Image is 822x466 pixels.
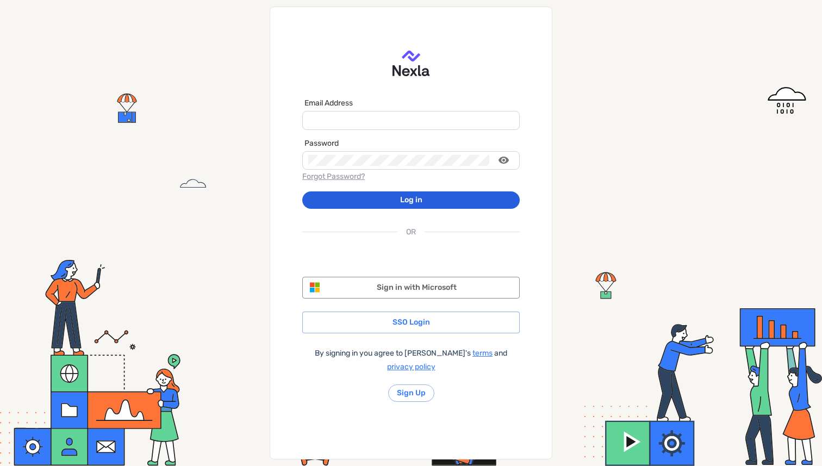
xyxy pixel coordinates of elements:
span: OR [406,225,416,239]
label: Password [304,138,339,149]
div: By signing in you agree to [PERSON_NAME]'s and [302,346,520,374]
a: privacy policy [387,362,435,371]
button: Log in [302,191,520,209]
img: logo [393,51,429,76]
a: Sign Up [397,388,426,399]
label: Email Address [304,98,353,109]
div: Sign in with Microsoft [314,281,519,294]
div: SSO Login [302,312,520,333]
a: Forgot Password? [302,172,365,181]
a: terms [472,349,493,358]
button: Sign Up [388,384,434,402]
iframe: Sign in with Google Button [297,243,525,267]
